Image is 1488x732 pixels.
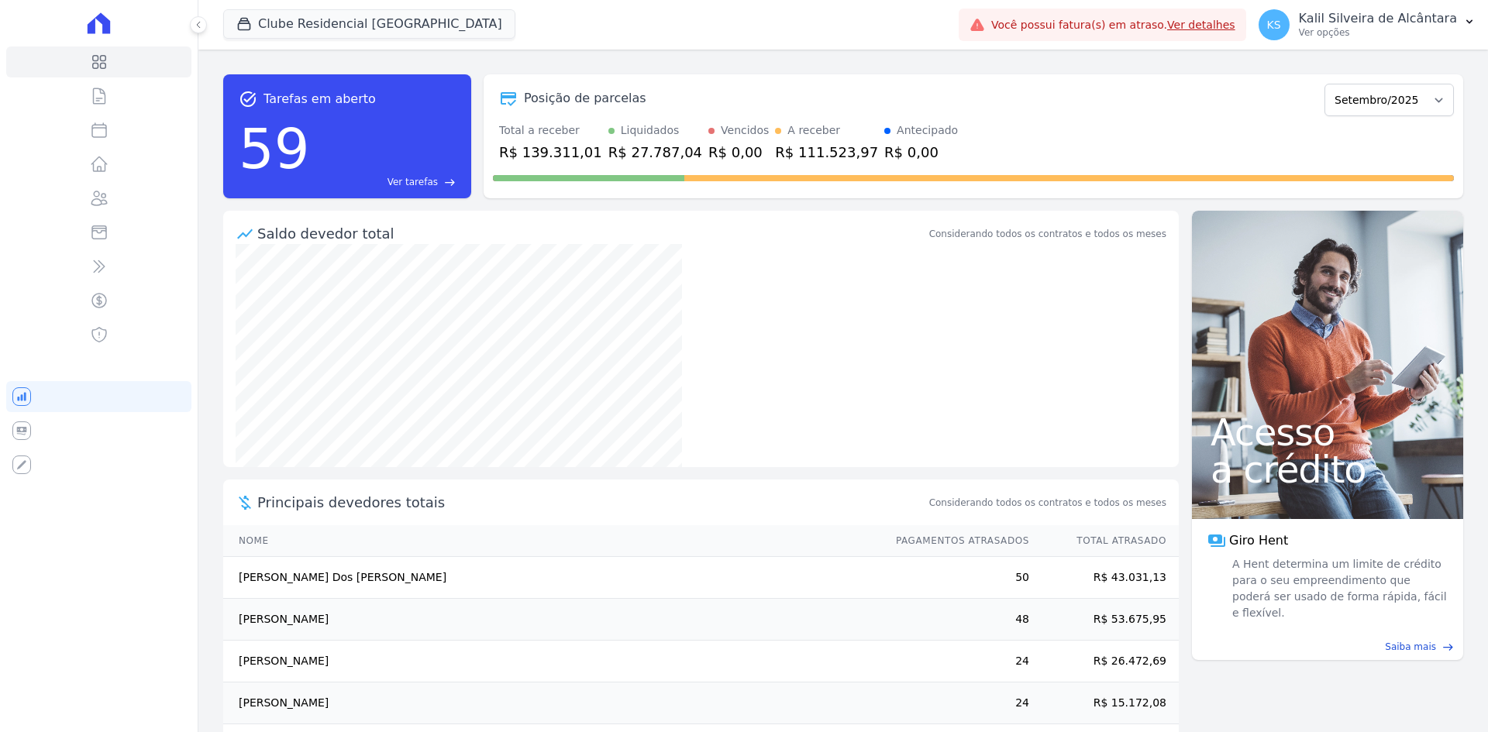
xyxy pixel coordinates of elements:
[387,175,438,189] span: Ver tarefas
[775,142,878,163] div: R$ 111.523,97
[1030,682,1179,724] td: R$ 15.172,08
[257,223,926,244] div: Saldo devedor total
[881,641,1030,682] td: 24
[1385,640,1436,654] span: Saiba mais
[1030,641,1179,682] td: R$ 26.472,69
[223,682,881,724] td: [PERSON_NAME]
[239,90,257,108] span: task_alt
[223,525,881,557] th: Nome
[1030,599,1179,641] td: R$ 53.675,95
[444,177,456,188] span: east
[1201,640,1454,654] a: Saiba mais east
[708,142,769,163] div: R$ 0,00
[223,557,881,599] td: [PERSON_NAME] Dos [PERSON_NAME]
[499,122,602,139] div: Total a receber
[223,9,515,39] button: Clube Residencial [GEOGRAPHIC_DATA]
[881,525,1030,557] th: Pagamentos Atrasados
[929,496,1166,510] span: Considerando todos os contratos e todos os meses
[897,122,958,139] div: Antecipado
[263,90,376,108] span: Tarefas em aberto
[608,142,702,163] div: R$ 27.787,04
[316,175,456,189] a: Ver tarefas east
[1211,451,1445,488] span: a crédito
[1229,556,1448,621] span: A Hent determina um limite de crédito para o seu empreendimento que poderá ser usado de forma ráp...
[1246,3,1488,46] button: KS Kalil Silveira de Alcântara Ver opções
[1030,525,1179,557] th: Total Atrasado
[881,599,1030,641] td: 48
[991,17,1235,33] span: Você possui fatura(s) em atraso.
[787,122,840,139] div: A receber
[1442,641,1454,653] span: east
[1211,414,1445,451] span: Acesso
[621,122,680,139] div: Liquidados
[1299,26,1457,39] p: Ver opções
[524,89,646,108] div: Posição de parcelas
[884,142,958,163] div: R$ 0,00
[499,142,602,163] div: R$ 139.311,01
[257,492,926,513] span: Principais devedores totais
[1167,19,1235,31] a: Ver detalhes
[223,641,881,682] td: [PERSON_NAME]
[881,682,1030,724] td: 24
[1267,19,1281,30] span: KS
[1299,11,1457,26] p: Kalil Silveira de Alcântara
[223,599,881,641] td: [PERSON_NAME]
[721,122,769,139] div: Vencidos
[1030,557,1179,599] td: R$ 43.031,13
[239,108,310,189] div: 59
[929,227,1166,241] div: Considerando todos os contratos e todos os meses
[1229,531,1288,550] span: Giro Hent
[881,557,1030,599] td: 50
